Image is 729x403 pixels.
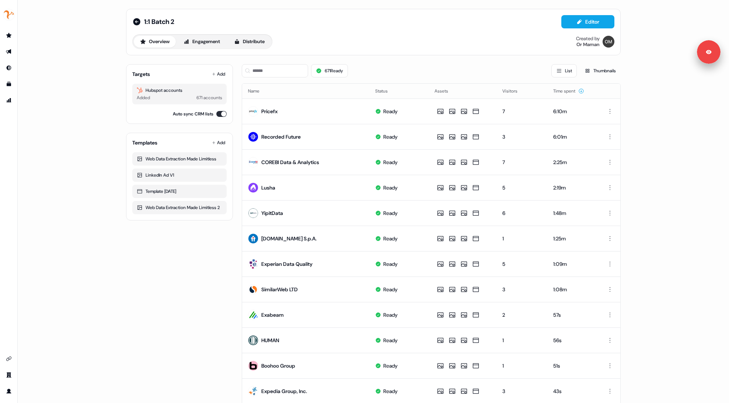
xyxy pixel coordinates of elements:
button: 671Ready [311,64,348,77]
a: Go to prospects [3,29,15,41]
button: Overview [134,36,176,48]
img: Or [603,36,614,48]
div: 3 [502,133,541,140]
div: Experian Data Quality [261,260,313,268]
div: Hubspot accounts [137,87,222,94]
button: Status [375,84,397,98]
button: Add [210,69,227,79]
a: Go to integrations [3,353,15,365]
div: Ready [383,133,398,140]
div: SimilarWeb LTD [261,286,298,293]
div: 56s [553,337,590,344]
a: Go to templates [3,78,15,90]
div: Targets [132,70,150,78]
button: Engagement [177,36,226,48]
div: 5 [502,260,541,268]
div: 5 [502,184,541,191]
div: COREBI Data & Analytics [261,159,319,166]
div: Created by [576,36,600,42]
a: Go to outbound experience [3,46,15,58]
div: Boohoo Group [261,362,295,369]
div: HUMAN [261,337,279,344]
button: Add [210,138,227,148]
div: Added [137,94,150,101]
div: Ready [383,108,398,115]
th: Assets [429,84,496,98]
label: Auto sync CRM lists [173,110,213,118]
a: Go to Inbound [3,62,15,74]
div: 1 [502,235,541,242]
div: LinkedIn Ad V1 [137,171,222,179]
button: Editor [561,15,614,28]
div: Templates [132,139,157,146]
div: 7 [502,108,541,115]
div: 3 [502,388,541,395]
button: Visitors [502,84,526,98]
div: Ready [383,337,398,344]
span: 1:1 Batch 2 [144,17,174,26]
div: YipitData [261,209,283,217]
button: List [551,64,577,77]
div: 2:25m [553,159,590,166]
div: Expedia Group, Inc. [261,388,307,395]
div: 6 [502,209,541,217]
div: Ready [383,362,398,369]
div: Exabeam [261,311,284,319]
div: 3 [502,286,541,293]
div: 7 [502,159,541,166]
button: Distribute [228,36,271,48]
div: Ready [383,286,398,293]
a: Go to team [3,369,15,381]
div: 1 [502,337,541,344]
div: 6:01m [553,133,590,140]
div: Or Maman [576,42,600,48]
div: Pricefx [261,108,278,115]
div: 1 [502,362,541,369]
button: Time spent [553,84,584,98]
a: Editor [561,19,614,27]
div: Recorded Future [261,133,301,140]
button: Name [248,84,268,98]
div: 2:19m [553,184,590,191]
div: Ready [383,388,398,395]
div: Ready [383,311,398,319]
div: 671 accounts [196,94,222,101]
div: Web Data Extraction Made Limitless 2 [137,204,222,211]
div: 1:08m [553,286,590,293]
div: Template [DATE] [137,188,222,195]
div: 1:25m [553,235,590,242]
div: 6:10m [553,108,590,115]
div: Web Data Extraction Made Limitless [137,155,222,163]
div: 51s [553,362,590,369]
div: Ready [383,159,398,166]
div: 43s [553,388,590,395]
a: Go to profile [3,385,15,397]
div: Ready [383,235,398,242]
div: Ready [383,184,398,191]
div: 57s [553,311,590,319]
div: Lusha [261,184,275,191]
div: 1:09m [553,260,590,268]
div: [DOMAIN_NAME] S.p.A. [261,235,317,242]
div: 2 [502,311,541,319]
div: 1:48m [553,209,590,217]
button: Thumbnails [580,64,621,77]
div: Ready [383,260,398,268]
a: Go to attribution [3,94,15,106]
div: Ready [383,209,398,217]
